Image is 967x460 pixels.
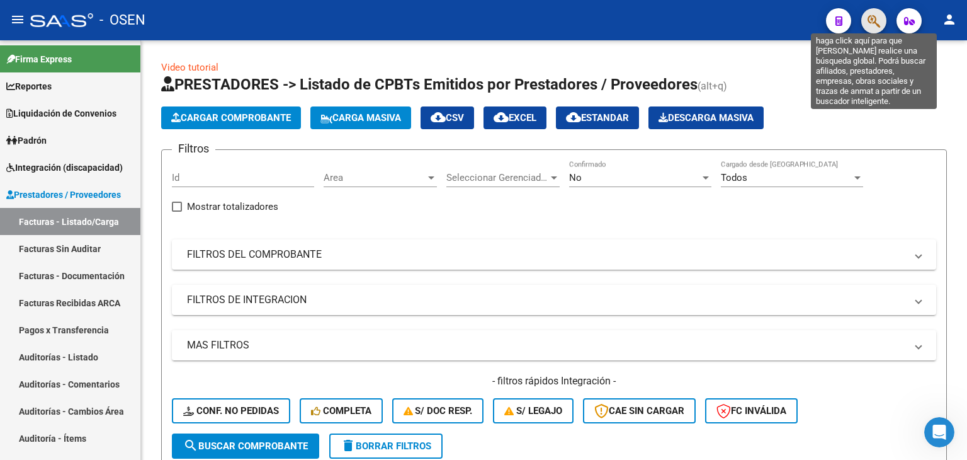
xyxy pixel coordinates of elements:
[556,106,639,129] button: Estandar
[187,248,906,262] mat-panel-title: FILTROS DEL COMPROBANTE
[320,112,401,124] span: Carga Masiva
[942,12,957,27] mat-icon: person
[171,112,291,124] span: Cargar Comprobante
[341,438,356,453] mat-icon: delete
[45,230,850,240] span: 📣 Res. 01/2025: Nuevos Movimientos Hola [PERSON_NAME]! Te traemos las últimas Altas y Bajas relac...
[82,102,137,115] div: • Hace 1sem
[95,5,160,26] h1: Mensajes
[45,55,79,69] div: Soporte
[45,137,152,147] span: ¡Que tenga un lindo dia!
[329,434,443,459] button: Borrar Filtros
[446,172,548,183] span: Seleccionar Gerenciador
[172,140,215,158] h3: Filtros
[172,330,936,360] mat-expansion-panel-header: MAS FILTROS
[172,374,936,388] h4: - filtros rápidos Integración -
[82,149,137,162] div: • Hace 8sem
[431,110,446,125] mat-icon: cloud_download
[14,229,40,255] div: Profile image for Soporte
[51,376,74,384] span: Inicio
[6,188,121,202] span: Prestadores / Proveedores
[924,417,954,447] iframe: Intercom live chat
[10,12,25,27] mat-icon: menu
[648,106,764,129] button: Descarga Masiva
[14,183,40,208] div: Profile image for Soporte
[659,112,754,124] span: Descarga Masiva
[82,55,129,69] div: • Hace 16h
[14,43,40,68] div: Profile image for Soporte
[705,398,798,423] button: FC Inválida
[583,398,696,423] button: CAE SIN CARGAR
[6,161,123,175] span: Integración (discapacidad)
[187,293,906,307] mat-panel-title: FILTROS DE INTEGRACION
[566,110,581,125] mat-icon: cloud_download
[183,405,279,417] span: Conf. no pedidas
[504,405,562,417] span: S/ legajo
[6,52,72,66] span: Firma Express
[324,172,426,183] span: Area
[45,43,249,54] span: Cualquier otra duda estamos a su disposición.
[6,106,116,120] span: Liquidación de Convenios
[45,195,79,209] div: Soporte
[721,172,747,183] span: Todos
[566,112,629,124] span: Estandar
[99,6,145,34] span: - OSEN
[161,62,218,73] a: Video tutorial
[82,242,142,255] div: • Hace 12sem
[161,106,301,129] button: Cargar Comprobante
[421,106,474,129] button: CSV
[14,136,40,161] div: Profile image for Soporte
[698,80,727,92] span: (alt+q)
[716,405,786,417] span: FC Inválida
[54,306,199,331] button: Envíanos un mensaje
[404,405,473,417] span: S/ Doc Resp.
[494,110,509,125] mat-icon: cloud_download
[300,398,383,423] button: Completa
[172,285,936,315] mat-expansion-panel-header: FILTROS DE INTEGRACION
[187,338,906,352] mat-panel-title: MAS FILTROS
[183,438,198,453] mat-icon: search
[82,195,137,209] div: • Hace 9sem
[172,239,936,270] mat-expansion-panel-header: FILTROS DEL COMPROBANTE
[161,76,698,93] span: PRESTADORES -> Listado de CPBTs Emitidos por Prestadores / Proveedores
[166,376,212,384] span: Mensajes
[172,398,290,423] button: Conf. no pedidas
[183,440,308,452] span: Buscar Comprobante
[483,106,546,129] button: EXCEL
[569,172,582,183] span: No
[311,405,371,417] span: Completa
[14,89,40,115] div: Profile image for Soporte
[45,102,79,115] div: Soporte
[172,434,319,459] button: Buscar Comprobante
[126,344,252,394] button: Mensajes
[392,398,484,423] button: S/ Doc Resp.
[594,405,684,417] span: CAE SIN CARGAR
[648,106,764,129] app-download-masive: Descarga masiva de comprobantes (adjuntos)
[341,440,431,452] span: Borrar Filtros
[187,199,278,214] span: Mostrar totalizadores
[45,149,79,162] div: Soporte
[6,134,47,147] span: Padrón
[45,242,79,255] div: Soporte
[493,398,574,423] button: S/ legajo
[6,79,52,93] span: Reportes
[494,112,536,124] span: EXCEL
[431,112,464,124] span: CSV
[310,106,411,129] button: Carga Masiva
